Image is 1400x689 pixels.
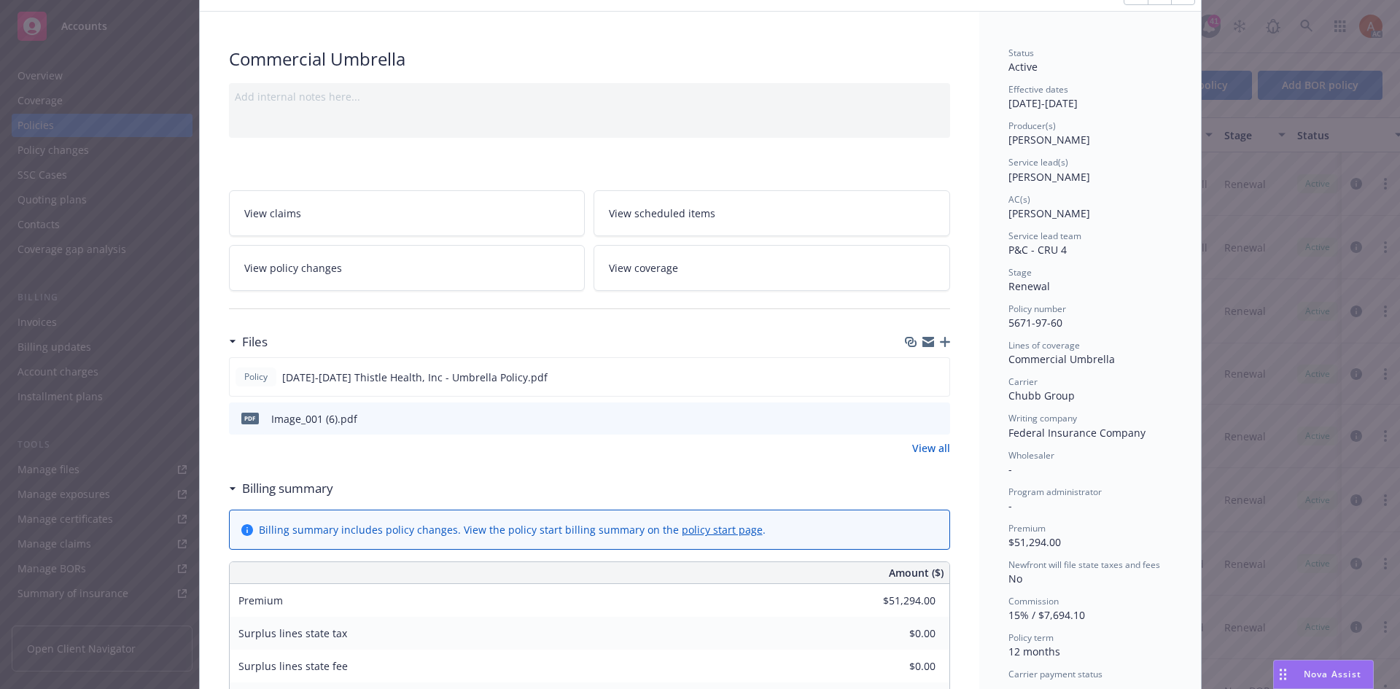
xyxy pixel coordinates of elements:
[1008,486,1102,498] span: Program administrator
[849,655,944,677] input: 0.00
[235,89,944,104] div: Add internal notes here...
[1008,449,1054,462] span: Wholesaler
[229,332,268,351] div: Files
[1008,499,1012,513] span: -
[229,479,333,498] div: Billing summary
[1008,83,1068,96] span: Effective dates
[238,626,347,640] span: Surplus lines state tax
[238,659,348,673] span: Surplus lines state fee
[229,245,586,291] a: View policy changes
[931,411,944,427] button: preview file
[1008,60,1038,74] span: Active
[1008,595,1059,607] span: Commission
[1008,462,1012,476] span: -
[1008,389,1075,402] span: Chubb Group
[1008,133,1090,147] span: [PERSON_NAME]
[1008,83,1172,111] div: [DATE] - [DATE]
[1008,170,1090,184] span: [PERSON_NAME]
[259,522,766,537] div: Billing summary includes policy changes. View the policy start billing summary on the .
[1008,303,1066,315] span: Policy number
[242,479,333,498] h3: Billing summary
[1008,668,1102,680] span: Carrier payment status
[241,413,259,424] span: pdf
[1008,522,1046,534] span: Premium
[1273,660,1374,689] button: Nova Assist
[1008,339,1080,351] span: Lines of coverage
[1008,352,1115,366] span: Commercial Umbrella
[1008,558,1160,571] span: Newfront will file state taxes and fees
[1274,661,1292,688] div: Drag to move
[1008,535,1061,549] span: $51,294.00
[1008,426,1146,440] span: Federal Insurance Company
[930,370,944,385] button: preview file
[849,623,944,645] input: 0.00
[1008,572,1022,585] span: No
[1008,230,1081,242] span: Service lead team
[1008,631,1054,644] span: Policy term
[912,440,950,456] a: View all
[1008,279,1050,293] span: Renewal
[889,565,944,580] span: Amount ($)
[241,370,271,384] span: Policy
[282,370,548,385] span: [DATE]-[DATE] Thistle Health, Inc - Umbrella Policy.pdf
[682,523,763,537] a: policy start page
[242,332,268,351] h3: Files
[1008,375,1038,388] span: Carrier
[229,190,586,236] a: View claims
[1008,316,1062,330] span: 5671-97-60
[238,593,283,607] span: Premium
[1008,193,1030,206] span: AC(s)
[907,370,919,385] button: download file
[244,260,342,276] span: View policy changes
[1008,266,1032,279] span: Stage
[244,206,301,221] span: View claims
[1008,120,1056,132] span: Producer(s)
[609,206,715,221] span: View scheduled items
[1008,412,1077,424] span: Writing company
[1008,156,1068,168] span: Service lead(s)
[594,245,950,291] a: View coverage
[271,411,357,427] div: Image_001 (6).pdf
[849,590,944,612] input: 0.00
[609,260,678,276] span: View coverage
[1008,47,1034,59] span: Status
[1008,608,1085,622] span: 15% / $7,694.10
[908,411,919,427] button: download file
[1008,243,1067,257] span: P&C - CRU 4
[1008,206,1090,220] span: [PERSON_NAME]
[1304,668,1361,680] span: Nova Assist
[229,47,950,71] div: Commercial Umbrella
[594,190,950,236] a: View scheduled items
[1008,645,1060,658] span: 12 months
